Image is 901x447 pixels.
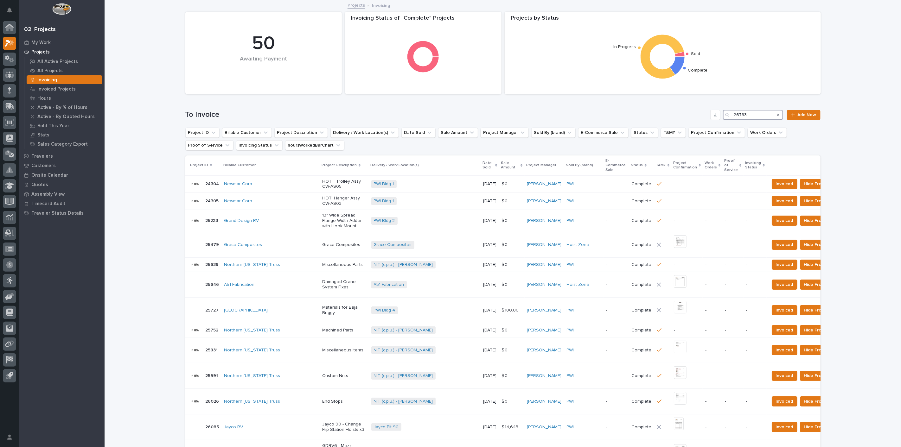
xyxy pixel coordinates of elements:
p: All Projects [37,68,63,74]
a: Timecard Audit [19,199,105,208]
button: Invoiced [772,345,797,355]
button: Hide From List [800,280,838,290]
p: $ 0 [502,261,509,268]
a: [PERSON_NAME] [527,328,562,333]
p: Timecard Audit [31,201,65,207]
p: $ 0 [502,197,509,204]
p: Complete [632,399,652,404]
h1: To Invoice [185,110,708,119]
a: Jayco RV [224,425,243,430]
p: - [674,181,700,187]
p: - [705,348,720,353]
p: HOT!! Trolley Assy. CW-AS05 [323,179,366,190]
a: NIT (c.p.u.) - [PERSON_NAME] [374,262,433,268]
button: Hide From List [800,325,838,335]
span: Invoiced [776,261,793,268]
a: Hoist Zone [567,242,590,248]
p: Complete [632,425,652,430]
p: - [606,242,627,248]
a: All Projects [24,66,105,75]
p: - [725,425,741,430]
a: [PERSON_NAME] [527,262,562,268]
p: - [746,198,764,204]
p: 25727 [206,306,220,313]
p: My Work [31,40,51,46]
p: - [725,242,741,248]
span: Invoiced [776,281,793,288]
a: Add New [787,110,820,120]
p: Complete [632,181,652,187]
p: $ 0 [502,346,509,353]
p: Sold This Year [37,123,69,129]
p: - [705,425,720,430]
p: 25752 [206,326,220,333]
p: Onsite Calendar [31,173,68,178]
button: Invoiced [772,280,797,290]
p: All Active Projects [37,59,78,65]
p: 24304 [206,180,220,187]
a: Projects [348,1,365,9]
div: Notifications [8,8,16,18]
button: hoursWorkedBarChart [285,140,344,150]
p: 13" Wide Spread Flange Width Adder with Hook Mount [323,213,366,229]
p: Custom Nuts [323,373,366,379]
p: $ 100.00 [502,306,520,313]
p: - [606,399,627,404]
button: Sale Amount [438,128,478,138]
div: 50 [196,32,331,55]
a: Onsite Calendar [19,170,105,180]
p: 25831 [206,346,219,353]
button: Invoiced [772,422,797,432]
p: Assembly View [31,192,65,197]
button: Hide From List [800,371,838,381]
a: Stats [24,130,105,139]
p: - [606,218,627,223]
a: Active - By Quoted Hours [24,112,105,121]
a: [PERSON_NAME] [527,218,562,223]
span: Hide From List [804,306,834,314]
button: Delivery / Work Location(s) [330,128,399,138]
p: 25223 [206,217,220,223]
button: Invoiced [772,325,797,335]
p: - [674,262,700,268]
a: A51 Fabrication [374,282,404,287]
p: Damaged Crane System Fixes [323,279,366,290]
p: - [674,328,700,333]
a: PWI [567,425,574,430]
p: [DATE] [483,328,497,333]
span: Invoiced [776,217,793,224]
p: - [725,282,741,287]
p: [DATE] [483,308,497,313]
p: - [606,373,627,379]
p: - [746,373,764,379]
p: Materials for Baja Buggy [323,305,366,316]
p: - [746,262,764,268]
button: Billable Customer [222,128,272,138]
p: [DATE] [483,198,497,204]
a: PWI Bldg 1 [374,198,394,204]
p: - [746,308,764,313]
tr: 2599125991 Northern [US_STATE] Truss Custom NutsNIT (c.p.u.) - [PERSON_NAME] [DATE]$ 0$ 0 [PERSON... [185,363,848,389]
button: Notifications [3,4,16,17]
a: Northern [US_STATE] Truss [224,373,280,379]
p: - [705,373,720,379]
p: - [746,181,764,187]
a: [PERSON_NAME] [527,242,562,248]
a: Grace Composites [374,242,412,248]
span: Hide From List [804,398,834,405]
button: Date Sold [401,128,436,138]
a: [GEOGRAPHIC_DATA] [224,308,268,313]
a: NIT (c.p.u.) - [PERSON_NAME] [374,348,433,353]
span: Hide From List [804,346,834,354]
a: [PERSON_NAME] [527,308,562,313]
span: Invoiced [776,423,793,431]
p: $ 14,643.00 [502,423,523,430]
p: Date Sold [483,160,494,171]
text: Complete [688,68,708,72]
p: - [725,181,741,187]
span: Invoiced [776,398,793,405]
input: Search [723,110,783,120]
p: [DATE] [483,242,497,248]
p: [DATE] [483,399,497,404]
p: Grace Composites [323,242,366,248]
